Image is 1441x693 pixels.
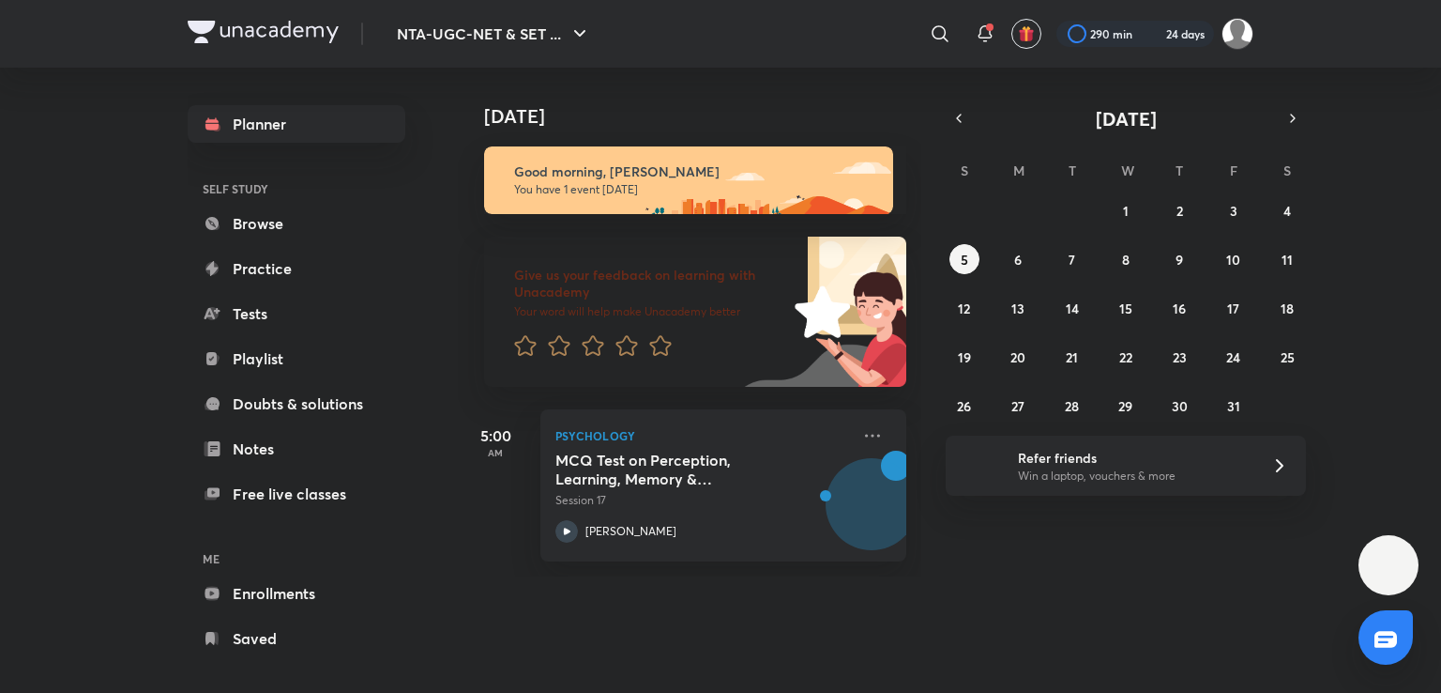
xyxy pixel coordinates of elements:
abbr: Wednesday [1121,162,1134,179]
abbr: Thursday [1176,162,1183,179]
button: October 3, 2025 [1219,195,1249,225]
h6: Good morning, [PERSON_NAME] [514,163,876,180]
img: Company Logo [188,21,339,43]
abbr: October 13, 2025 [1011,300,1024,317]
button: October 2, 2025 [1164,195,1194,225]
abbr: October 2, 2025 [1176,202,1183,220]
button: October 8, 2025 [1111,244,1141,274]
abbr: October 22, 2025 [1119,348,1132,366]
abbr: Monday [1013,162,1024,179]
abbr: October 30, 2025 [1172,397,1188,415]
a: Company Logo [188,21,339,48]
abbr: October 29, 2025 [1118,397,1132,415]
button: October 30, 2025 [1164,391,1194,421]
abbr: Tuesday [1069,162,1076,179]
p: Session 17 [555,492,850,509]
img: Atia khan [1221,18,1253,50]
button: October 4, 2025 [1272,195,1302,225]
abbr: October 14, 2025 [1066,300,1079,317]
button: October 9, 2025 [1164,244,1194,274]
h6: Refer friends [1018,448,1249,468]
a: Practice [188,250,405,287]
a: Playlist [188,340,405,377]
span: [DATE] [1096,106,1157,131]
button: October 12, 2025 [949,293,979,323]
a: Browse [188,205,405,242]
h5: 5:00 [458,424,533,447]
button: October 23, 2025 [1164,342,1194,372]
button: October 13, 2025 [1003,293,1033,323]
a: Enrollments [188,575,405,612]
button: October 28, 2025 [1057,391,1087,421]
abbr: October 9, 2025 [1176,251,1183,269]
abbr: October 17, 2025 [1227,300,1239,317]
abbr: October 5, 2025 [961,251,968,269]
button: October 5, 2025 [949,244,979,274]
abbr: October 8, 2025 [1122,251,1130,269]
h6: Give us your feedback on learning with Unacademy [514,267,788,300]
p: Psychology [555,424,850,447]
button: NTA-UGC-NET & SET ... [386,15,602,53]
button: October 29, 2025 [1111,391,1141,421]
button: October 24, 2025 [1219,342,1249,372]
button: October 1, 2025 [1111,195,1141,225]
p: AM [458,447,533,458]
h5: MCQ Test on Perception, Learning, Memory & Forgetting & Doubt Clearing Session [555,451,789,488]
abbr: October 24, 2025 [1226,348,1240,366]
a: Free live classes [188,475,405,513]
button: avatar [1011,19,1041,49]
h6: SELF STUDY [188,173,405,205]
abbr: October 1, 2025 [1123,202,1129,220]
a: Saved [188,620,405,657]
button: October 18, 2025 [1272,293,1302,323]
abbr: October 28, 2025 [1065,397,1079,415]
button: October 21, 2025 [1057,342,1087,372]
h4: [DATE] [484,105,925,128]
img: morning [484,146,893,214]
img: referral [961,447,998,485]
p: [PERSON_NAME] [585,523,676,540]
abbr: October 19, 2025 [958,348,971,366]
button: October 16, 2025 [1164,293,1194,323]
button: October 7, 2025 [1057,244,1087,274]
abbr: Sunday [961,162,968,179]
button: October 10, 2025 [1219,244,1249,274]
a: Doubts & solutions [188,385,405,423]
abbr: October 25, 2025 [1281,348,1295,366]
abbr: October 11, 2025 [1282,251,1293,269]
button: October 6, 2025 [1003,244,1033,274]
button: October 22, 2025 [1111,342,1141,372]
p: Win a laptop, vouchers & more [1018,468,1249,485]
abbr: October 26, 2025 [957,397,971,415]
abbr: Friday [1230,162,1237,179]
button: October 31, 2025 [1219,391,1249,421]
button: October 19, 2025 [949,342,979,372]
a: Planner [188,105,405,143]
abbr: Saturday [1283,162,1291,179]
button: October 14, 2025 [1057,293,1087,323]
abbr: October 23, 2025 [1173,348,1187,366]
abbr: October 6, 2025 [1014,251,1022,269]
button: October 11, 2025 [1272,244,1302,274]
abbr: October 27, 2025 [1011,397,1024,415]
button: October 25, 2025 [1272,342,1302,372]
img: avatar [1018,25,1035,42]
img: feedback_image [731,237,906,387]
abbr: October 15, 2025 [1119,300,1132,317]
abbr: October 4, 2025 [1283,202,1291,220]
img: streak [1144,24,1162,43]
h6: ME [188,543,405,575]
abbr: October 3, 2025 [1230,202,1237,220]
abbr: October 12, 2025 [958,300,970,317]
img: ttu [1377,554,1400,577]
abbr: October 18, 2025 [1281,300,1294,317]
abbr: October 21, 2025 [1066,348,1078,366]
abbr: October 10, 2025 [1226,251,1240,269]
button: October 20, 2025 [1003,342,1033,372]
button: October 27, 2025 [1003,391,1033,421]
button: October 15, 2025 [1111,293,1141,323]
a: Tests [188,295,405,332]
abbr: October 31, 2025 [1227,397,1240,415]
img: Avatar [827,469,917,559]
p: Your word will help make Unacademy better [514,304,788,319]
